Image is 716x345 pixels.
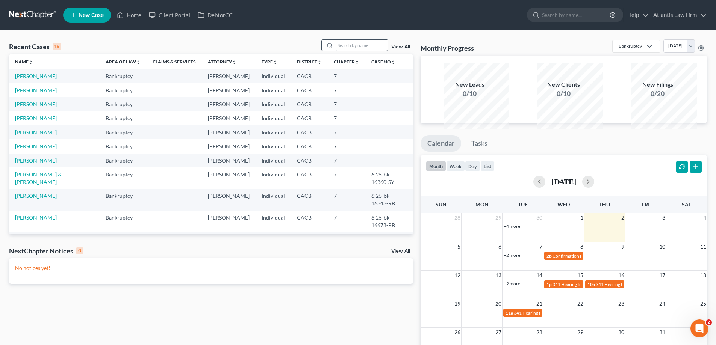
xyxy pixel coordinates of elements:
[15,143,57,149] a: [PERSON_NAME]
[662,213,666,222] span: 3
[202,111,256,125] td: [PERSON_NAME]
[232,60,236,65] i: unfold_more
[145,8,194,22] a: Client Portal
[391,60,395,65] i: unfold_more
[15,171,62,185] a: [PERSON_NAME] & [PERSON_NAME]
[542,8,611,22] input: Search by name...
[15,193,57,199] a: [PERSON_NAME]
[536,213,543,222] span: 30
[536,299,543,308] span: 21
[106,59,141,65] a: Area of Lawunfold_more
[436,201,447,208] span: Sun
[446,161,465,171] button: week
[642,201,649,208] span: Fri
[596,282,663,287] span: 341 Hearing for [PERSON_NAME]
[518,201,528,208] span: Tue
[536,271,543,280] span: 14
[113,8,145,22] a: Home
[495,328,502,337] span: 27
[365,189,413,211] td: 6:25-bk-16343-RB
[9,246,83,255] div: NextChapter Notices
[553,253,632,259] span: Confirmation Date for [PERSON_NAME]
[495,299,502,308] span: 20
[202,154,256,167] td: [PERSON_NAME]
[256,125,291,139] td: Individual
[15,73,57,79] a: [PERSON_NAME]
[291,83,328,97] td: CACB
[328,154,365,167] td: 7
[29,60,33,65] i: unfold_more
[454,328,461,337] span: 26
[618,271,625,280] span: 16
[365,232,413,254] td: 6:25-bk-13391-SY
[465,161,480,171] button: day
[273,60,277,65] i: unfold_more
[194,8,236,22] a: DebtorCC
[328,211,365,232] td: 7
[202,139,256,153] td: [PERSON_NAME]
[537,89,590,98] div: 0/10
[421,135,461,152] a: Calendar
[580,242,584,251] span: 8
[147,54,202,69] th: Claims & Services
[699,242,707,251] span: 11
[577,271,584,280] span: 15
[621,242,625,251] span: 9
[202,97,256,111] td: [PERSON_NAME]
[15,115,57,121] a: [PERSON_NAME]
[208,59,236,65] a: Attorneyunfold_more
[15,264,407,272] p: No notices yet!
[577,299,584,308] span: 22
[100,139,147,153] td: Bankruptcy
[465,135,494,152] a: Tasks
[475,201,489,208] span: Mon
[202,83,256,97] td: [PERSON_NAME]
[256,97,291,111] td: Individual
[621,213,625,222] span: 2
[291,232,328,254] td: CACB
[658,242,666,251] span: 10
[624,8,649,22] a: Help
[454,271,461,280] span: 12
[631,80,684,89] div: New Filings
[546,282,552,287] span: 1p
[658,328,666,337] span: 31
[291,111,328,125] td: CACB
[100,111,147,125] td: Bankruptcy
[649,8,707,22] a: Atlantis Law Firm
[15,101,57,107] a: [PERSON_NAME]
[100,125,147,139] td: Bankruptcy
[256,111,291,125] td: Individual
[256,167,291,189] td: Individual
[202,211,256,232] td: [PERSON_NAME]
[682,201,691,208] span: Sat
[291,97,328,111] td: CACB
[504,252,520,258] a: +2 more
[619,43,642,49] div: Bankruptcy
[256,189,291,211] td: Individual
[262,59,277,65] a: Typeunfold_more
[551,178,576,185] h2: [DATE]
[618,328,625,337] span: 30
[100,232,147,254] td: Bankruptcy
[100,167,147,189] td: Bankruptcy
[9,42,61,51] div: Recent Cases
[335,40,388,51] input: Search by name...
[553,282,665,287] span: 341 Hearing for [PERSON_NAME][GEOGRAPHIC_DATA]
[15,157,57,164] a: [PERSON_NAME]
[328,69,365,83] td: 7
[444,80,496,89] div: New Leads
[504,223,520,229] a: +4 more
[454,299,461,308] span: 19
[202,69,256,83] td: [PERSON_NAME]
[328,139,365,153] td: 7
[702,213,707,222] span: 4
[706,319,712,325] span: 2
[291,211,328,232] td: CACB
[444,89,496,98] div: 0/10
[537,80,590,89] div: New Clients
[699,271,707,280] span: 18
[136,60,141,65] i: unfold_more
[100,97,147,111] td: Bankruptcy
[334,59,359,65] a: Chapterunfold_more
